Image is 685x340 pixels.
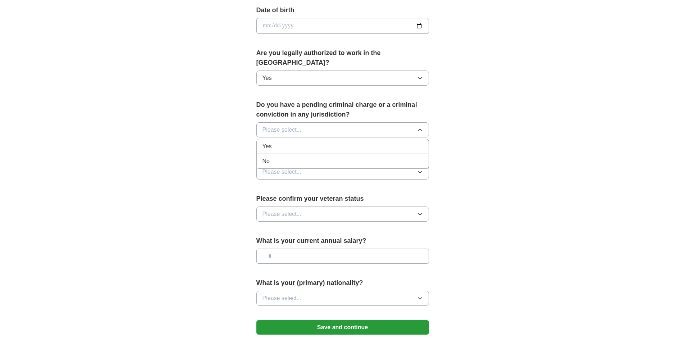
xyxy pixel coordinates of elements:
button: Please select... [256,122,429,137]
label: What is your (primary) nationality? [256,278,429,288]
span: Please select... [262,168,302,176]
label: Date of birth [256,5,429,15]
span: Yes [262,74,272,82]
span: Yes [262,142,272,151]
span: No [262,157,270,166]
span: Please select... [262,126,302,134]
label: Please confirm your veteran status [256,194,429,204]
button: Please select... [256,207,429,222]
label: Are you legally authorized to work in the [GEOGRAPHIC_DATA]? [256,48,429,68]
span: Please select... [262,210,302,218]
label: Do you have a pending criminal charge or a criminal conviction in any jurisdiction? [256,100,429,119]
button: Please select... [256,164,429,180]
span: Please select... [262,294,302,303]
button: Please select... [256,291,429,306]
button: Yes [256,71,429,86]
label: What is your current annual salary? [256,236,429,246]
button: Save and continue [256,320,429,335]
